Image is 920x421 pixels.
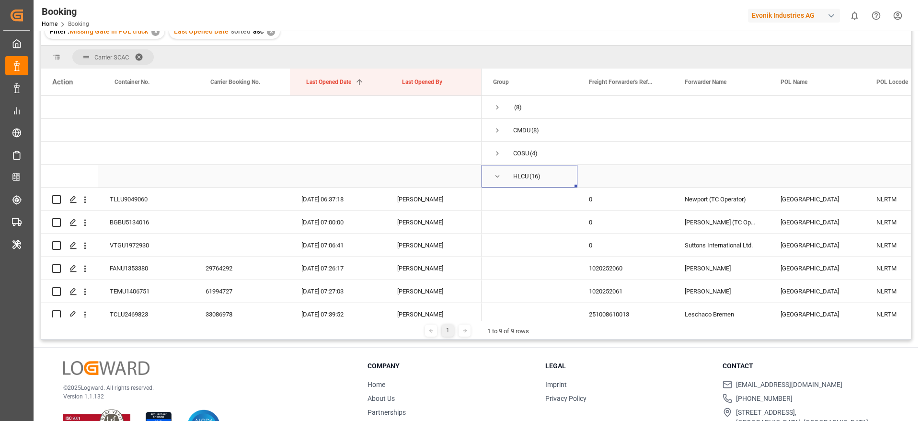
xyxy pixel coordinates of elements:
[194,280,290,303] div: 61994727
[290,303,386,326] div: [DATE] 07:39:52
[673,234,769,257] div: Suttons International Ltd.
[306,79,351,85] span: Last Opened Date
[577,234,673,257] div: 0
[368,409,406,416] a: Partnerships
[290,188,386,210] div: [DATE] 06:37:18
[63,392,344,401] p: Version 1.1.132
[876,79,908,85] span: POL Locode
[386,257,482,280] div: [PERSON_NAME]
[41,142,482,165] div: Press SPACE to select this row.
[267,28,275,36] div: ✕
[673,188,769,210] div: Newport (TC Operator)
[577,303,673,326] div: 251008610013
[174,27,229,35] span: Last Opened Date
[98,303,194,326] div: TCLU2469823
[769,234,865,257] div: [GEOGRAPHIC_DATA]
[673,303,769,326] div: Leschaco Bremen
[748,6,844,24] button: Evonik Industries AG
[577,211,673,234] div: 0
[386,234,482,257] div: [PERSON_NAME]
[290,211,386,234] div: [DATE] 07:00:00
[769,280,865,303] div: [GEOGRAPHIC_DATA]
[63,361,149,375] img: Logward Logo
[386,303,482,326] div: [PERSON_NAME]
[41,188,482,211] div: Press SPACE to select this row.
[98,211,194,234] div: BGBU5134016
[98,280,194,303] div: TEMU1406751
[769,188,865,210] div: [GEOGRAPHIC_DATA]
[368,395,395,402] a: About Us
[514,96,522,118] span: (8)
[63,384,344,392] p: © 2025 Logward. All rights reserved.
[368,381,385,388] a: Home
[748,9,840,23] div: Evonik Industries AG
[402,79,442,85] span: Last Opened By
[865,5,887,26] button: Help Center
[41,257,482,280] div: Press SPACE to select this row.
[545,361,711,371] h3: Legal
[487,327,529,336] div: 1 to 9 of 9 rows
[673,280,769,303] div: [PERSON_NAME]
[545,395,586,402] a: Privacy Policy
[231,27,251,35] span: sorted
[545,381,567,388] a: Imprint
[194,257,290,280] div: 29764292
[69,27,148,35] span: Missing Gate in POL truck
[673,257,769,280] div: [PERSON_NAME]
[531,119,539,141] span: (8)
[530,142,538,164] span: (4)
[41,96,482,119] div: Press SPACE to select this row.
[41,211,482,234] div: Press SPACE to select this row.
[41,234,482,257] div: Press SPACE to select this row.
[723,361,888,371] h3: Contact
[41,280,482,303] div: Press SPACE to select this row.
[368,361,533,371] h3: Company
[386,211,482,234] div: [PERSON_NAME]
[493,79,509,85] span: Group
[253,27,264,35] span: asc
[210,79,260,85] span: Carrier Booking No.
[41,119,482,142] div: Press SPACE to select this row.
[589,79,653,85] span: Freight Forwarder's Reference No.
[769,303,865,326] div: [GEOGRAPHIC_DATA]
[513,142,529,164] div: COSU
[513,119,530,141] div: CMDU
[386,280,482,303] div: [PERSON_NAME]
[50,27,69,35] span: Filter :
[52,78,73,86] div: Action
[98,188,194,210] div: TLLU9049060
[513,165,529,187] div: HLCU
[194,303,290,326] div: 33086978
[94,54,129,61] span: Carrier SCAC
[781,79,807,85] span: POL Name
[98,257,194,280] div: FANU1353380
[41,303,482,326] div: Press SPACE to select this row.
[42,21,57,27] a: Home
[577,280,673,303] div: 1020252061
[290,257,386,280] div: [DATE] 07:26:17
[42,4,89,19] div: Booking
[736,394,793,404] span: [PHONE_NUMBER]
[844,5,865,26] button: show 0 new notifications
[577,257,673,280] div: 1020252060
[98,234,194,257] div: VTGU1972930
[115,79,149,85] span: Container No.
[673,211,769,234] div: [PERSON_NAME] (TC Operator)
[685,79,726,85] span: Forwarder Name
[290,280,386,303] div: [DATE] 07:27:03
[151,28,160,36] div: ✕
[41,165,482,188] div: Press SPACE to select this row.
[386,188,482,210] div: [PERSON_NAME]
[769,211,865,234] div: [GEOGRAPHIC_DATA]
[577,188,673,210] div: 0
[769,257,865,280] div: [GEOGRAPHIC_DATA]
[442,325,454,337] div: 1
[736,380,842,390] span: [EMAIL_ADDRESS][DOMAIN_NAME]
[529,165,540,187] span: (16)
[290,234,386,257] div: [DATE] 07:06:41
